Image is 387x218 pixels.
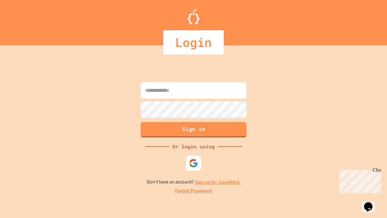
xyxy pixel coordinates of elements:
img: google-icon.svg [189,159,198,168]
iframe: chat widget [362,194,381,212]
img: Logo.svg [187,9,200,24]
p: Don't have an account? [147,178,241,186]
iframe: chat widget [337,167,381,193]
div: Or login using [169,143,218,150]
button: Sign in [141,122,246,137]
div: Login [163,30,224,54]
a: Forgot Password [175,187,212,195]
a: Sign up for JuiceMind. [195,179,241,185]
div: Chat with us now!Close [2,2,42,38]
